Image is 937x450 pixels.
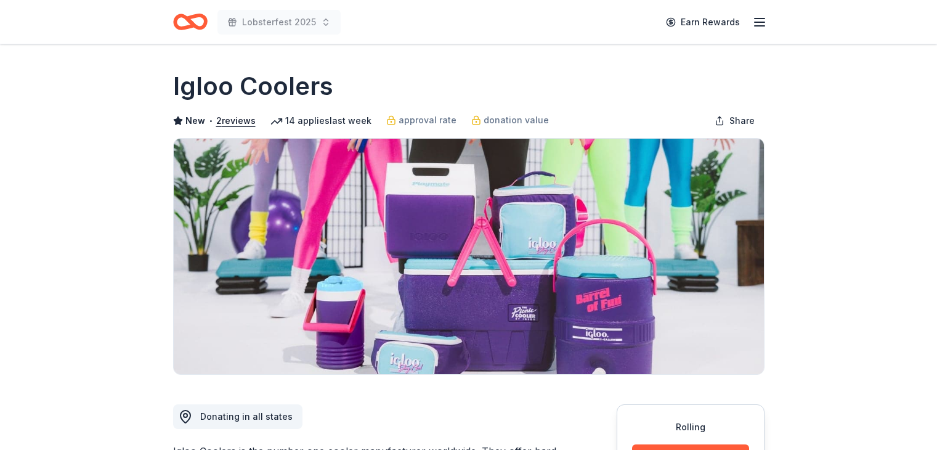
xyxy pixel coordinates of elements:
[173,69,333,104] h1: Igloo Coolers
[484,113,549,128] span: donation value
[471,113,549,128] a: donation value
[200,411,293,422] span: Donating in all states
[208,116,213,126] span: •
[174,139,764,374] img: Image for Igloo Coolers
[632,420,749,435] div: Rolling
[705,108,765,133] button: Share
[216,113,256,128] button: 2reviews
[173,7,208,36] a: Home
[270,113,371,128] div: 14 applies last week
[386,113,456,128] a: approval rate
[659,11,747,33] a: Earn Rewards
[729,113,755,128] span: Share
[399,113,456,128] span: approval rate
[185,113,205,128] span: New
[242,15,316,30] span: Lobsterfest 2025
[217,10,341,35] button: Lobsterfest 2025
